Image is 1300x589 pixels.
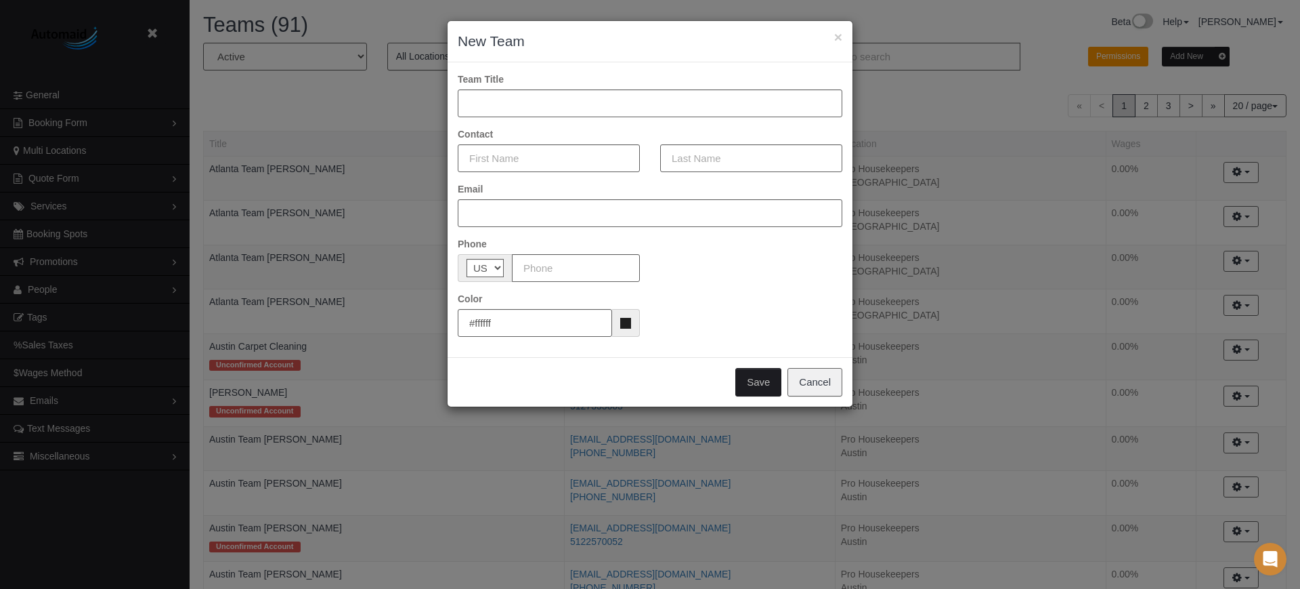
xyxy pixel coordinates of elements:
[458,237,487,251] label: Phone
[458,292,483,306] label: Color
[1254,543,1286,575] div: Open Intercom Messenger
[735,368,781,397] button: Save
[458,73,504,86] label: Team Title
[458,127,493,141] label: Contact
[834,30,842,44] button: ×
[458,182,483,196] label: Email
[660,144,842,172] input: Last Name
[448,21,852,407] sui-modal: New Team
[458,31,842,52] h3: New Team
[512,254,640,282] input: Phone
[458,144,640,172] input: First Name
[787,368,842,397] button: Cancel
